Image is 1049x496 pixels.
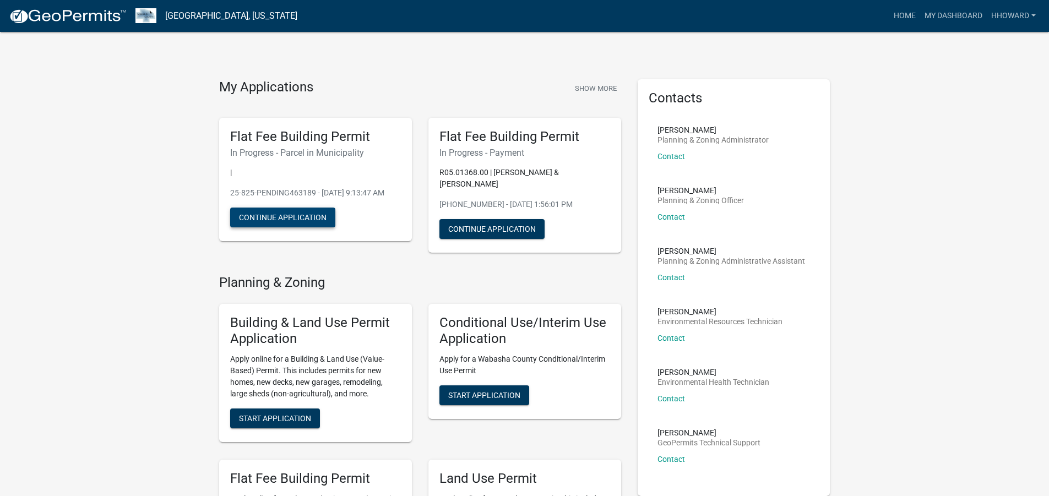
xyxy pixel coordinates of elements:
p: Environmental Health Technician [657,378,769,386]
p: Planning & Zoning Administrative Assistant [657,257,805,265]
p: [PERSON_NAME] [657,187,744,194]
a: Contact [657,455,685,464]
p: Planning & Zoning Officer [657,197,744,204]
p: [PERSON_NAME] [657,429,760,437]
a: My Dashboard [920,6,987,26]
h5: Flat Fee Building Permit [439,129,610,145]
p: R05.01368.00 | [PERSON_NAME] & [PERSON_NAME] [439,167,610,190]
h5: Building & Land Use Permit Application [230,315,401,347]
button: Show More [570,79,621,97]
h6: In Progress - Parcel in Municipality [230,148,401,158]
a: Contact [657,394,685,403]
p: 25-825-PENDING463189 - [DATE] 9:13:47 AM [230,187,401,199]
h6: In Progress - Payment [439,148,610,158]
button: Continue Application [439,219,545,239]
p: Environmental Resources Technician [657,318,782,325]
span: Start Application [448,390,520,399]
a: Contact [657,212,685,221]
p: [PERSON_NAME] [657,308,782,315]
a: Home [889,6,920,26]
h5: Flat Fee Building Permit [230,129,401,145]
p: Apply for a Wabasha County Conditional/Interim Use Permit [439,353,610,377]
p: [PERSON_NAME] [657,368,769,376]
h5: Conditional Use/Interim Use Application [439,315,610,347]
a: Hhoward [987,6,1040,26]
h5: Contacts [649,90,819,106]
p: Planning & Zoning Administrator [657,136,769,144]
p: [PERSON_NAME] [657,126,769,134]
h5: Flat Fee Building Permit [230,471,401,487]
p: GeoPermits Technical Support [657,439,760,446]
img: Wabasha County, Minnesota [135,8,156,23]
a: Contact [657,152,685,161]
p: [PERSON_NAME] [657,247,805,255]
button: Start Application [230,408,320,428]
a: Contact [657,334,685,342]
button: Start Application [439,385,529,405]
span: Start Application [239,413,311,422]
h4: Planning & Zoning [219,275,621,291]
p: [PHONE_NUMBER] - [DATE] 1:56:01 PM [439,199,610,210]
h4: My Applications [219,79,313,96]
button: Continue Application [230,208,335,227]
a: [GEOGRAPHIC_DATA], [US_STATE] [165,7,297,25]
p: Apply online for a Building & Land Use (Value-Based) Permit. This includes permits for new homes,... [230,353,401,400]
p: | [230,167,401,178]
h5: Land Use Permit [439,471,610,487]
a: Contact [657,273,685,282]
